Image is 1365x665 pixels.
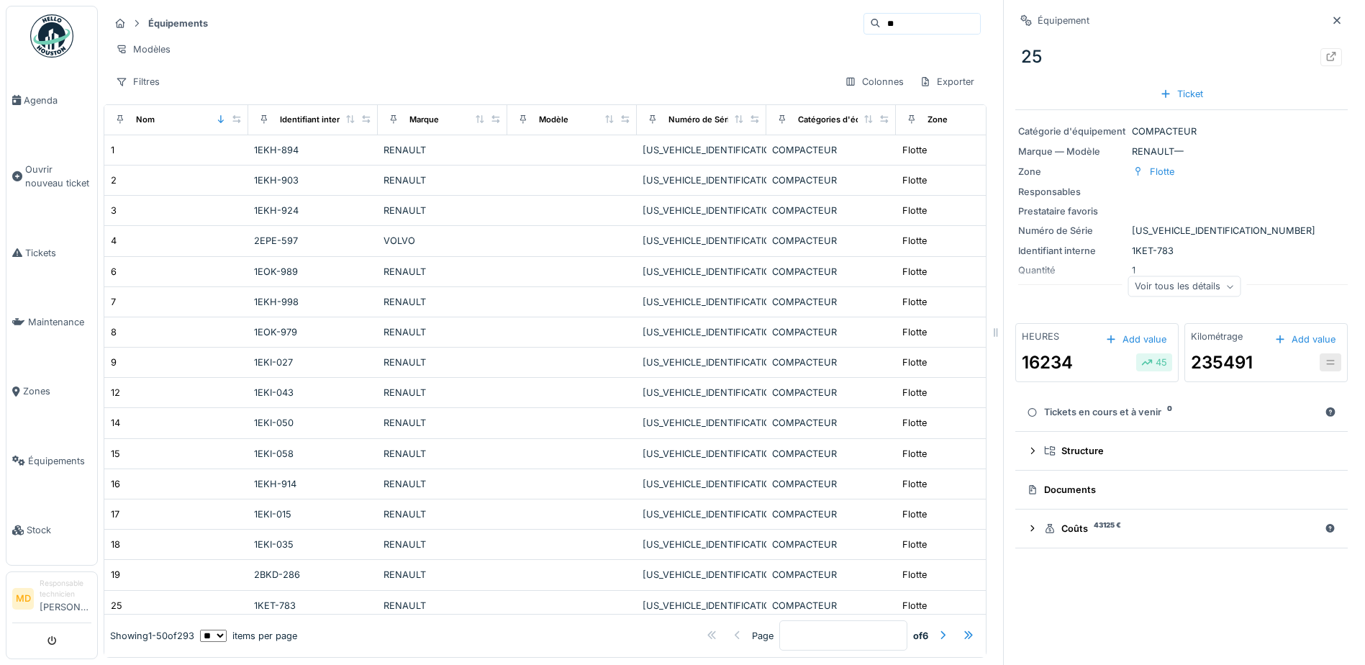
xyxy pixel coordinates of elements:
[643,538,761,551] div: [US_VEHICLE_IDENTIFICATION_NUMBER]
[28,454,91,468] span: Équipements
[1044,444,1330,458] div: Structure
[772,447,890,461] div: COMPACTEUR
[111,325,117,339] div: 8
[254,507,372,521] div: 1EKI-015
[643,265,761,279] div: [US_VEHICLE_IDENTIFICATION_NUMBER]
[254,599,372,612] div: 1KET-783
[1018,125,1126,138] div: Catégorie d'équipement
[902,447,927,461] div: Flotte
[1018,145,1126,158] div: Marque — Modèle
[254,416,372,430] div: 1EKI-050
[111,538,120,551] div: 18
[643,416,761,430] div: [US_VEHICLE_IDENTIFICATION_NUMBER]
[111,265,117,279] div: 6
[28,315,91,329] span: Maintenance
[643,356,761,369] div: [US_VEHICLE_IDENTIFICATION_NUMBER]
[384,477,502,491] div: RENAULT
[902,265,927,279] div: Flotte
[1044,522,1319,535] div: Coûts
[384,143,502,157] div: RENAULT
[254,447,372,461] div: 1EKI-058
[110,629,194,643] div: Showing 1 - 50 of 293
[384,568,502,582] div: RENAULT
[111,173,117,187] div: 2
[913,71,981,92] div: Exporter
[1021,515,1342,542] summary: Coûts43125 €
[111,507,119,521] div: 17
[902,143,927,157] div: Flotte
[109,39,177,60] div: Modèles
[1191,330,1243,343] div: Kilométrage
[384,325,502,339] div: RENAULT
[136,114,155,126] div: Nom
[902,204,927,217] div: Flotte
[902,538,927,551] div: Flotte
[254,173,372,187] div: 1EKH-903
[1154,84,1209,104] div: Ticket
[902,507,927,521] div: Flotte
[1099,330,1172,349] div: Add value
[772,265,890,279] div: COMPACTEUR
[902,325,927,339] div: Flotte
[25,246,91,260] span: Tickets
[902,416,927,430] div: Flotte
[1027,483,1330,497] div: Documents
[772,386,890,399] div: COMPACTEUR
[254,143,372,157] div: 1EKH-894
[40,578,91,600] div: Responsable technicien
[6,218,97,287] a: Tickets
[1018,263,1126,277] div: Quantité
[1018,125,1345,138] div: COMPACTEUR
[772,599,890,612] div: COMPACTEUR
[1021,476,1342,503] summary: Documents
[1018,165,1126,178] div: Zone
[1021,438,1342,464] summary: Structure
[111,234,117,248] div: 4
[643,477,761,491] div: [US_VEHICLE_IDENTIFICATION_NUMBER]
[772,538,890,551] div: COMPACTEUR
[643,568,761,582] div: [US_VEHICLE_IDENTIFICATION_NUMBER]
[24,94,91,107] span: Agenda
[643,204,761,217] div: [US_VEHICLE_IDENTIFICATION_NUMBER]
[384,386,502,399] div: RENAULT
[12,578,91,623] a: MD Responsable technicien[PERSON_NAME]
[6,426,97,495] a: Équipements
[1269,330,1341,349] div: Add value
[1191,350,1253,376] div: 235491
[384,507,502,521] div: RENAULT
[643,386,761,399] div: [US_VEHICLE_IDENTIFICATION_NUMBER]
[254,234,372,248] div: 2EPE-597
[772,507,890,521] div: COMPACTEUR
[384,265,502,279] div: RENAULT
[111,356,117,369] div: 9
[902,295,927,309] div: Flotte
[772,295,890,309] div: COMPACTEUR
[838,71,910,92] div: Colonnes
[23,384,91,398] span: Zones
[1018,244,1345,258] div: 1KET-783
[928,114,948,126] div: Zone
[6,357,97,426] a: Zones
[111,447,120,461] div: 15
[1022,330,1059,343] div: HEURES
[384,416,502,430] div: RENAULT
[668,114,735,126] div: Numéro de Série
[1018,185,1126,199] div: Responsables
[6,287,97,356] a: Maintenance
[902,568,927,582] div: Flotte
[40,578,91,620] li: [PERSON_NAME]
[254,386,372,399] div: 1EKI-043
[254,204,372,217] div: 1EKH-924
[1015,38,1348,76] div: 25
[772,143,890,157] div: COMPACTEUR
[902,477,927,491] div: Flotte
[384,356,502,369] div: RENAULT
[200,629,297,643] div: items per page
[1022,350,1073,376] div: 16234
[30,14,73,58] img: Badge_color-CXgf-gQk.svg
[27,523,91,537] span: Stock
[772,416,890,430] div: COMPACTEUR
[409,114,439,126] div: Marque
[798,114,898,126] div: Catégories d'équipement
[772,204,890,217] div: COMPACTEUR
